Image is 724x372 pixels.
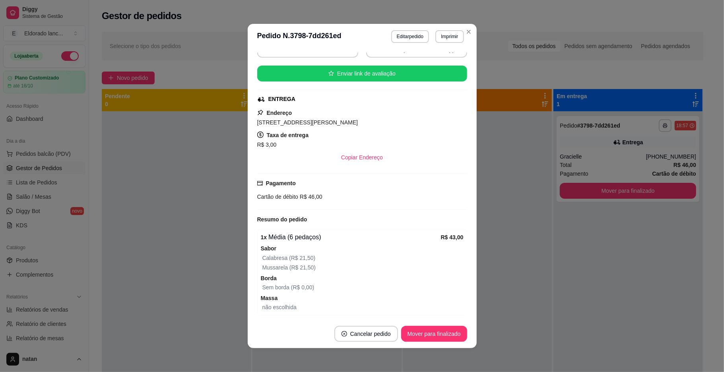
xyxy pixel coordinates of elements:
[289,284,314,291] span: (R$ 0,00)
[257,30,342,43] h3: Pedido N. 3798-7dd261ed
[262,304,297,310] span: não escolhida
[262,255,288,261] span: Calabresa
[268,95,295,103] div: ENTREGA
[257,141,277,148] span: R$ 3,00
[261,232,441,242] div: Média (6 pedaços)
[261,234,267,240] strong: 1 x
[287,255,315,261] span: (R$ 21,50)
[261,275,277,281] strong: Borda
[257,109,264,116] span: pushpin
[257,180,263,186] span: credit-card
[267,110,292,116] strong: Endereço
[261,245,277,252] strong: Sabor
[262,264,288,271] span: Mussarela
[435,30,464,43] button: Imprimir
[257,216,307,223] strong: Resumo do pedido
[257,66,467,81] button: starEnviar link de avaliação
[257,132,264,138] span: dollar
[342,331,347,337] span: close-circle
[257,194,299,200] span: Cartão de débito
[267,132,309,138] strong: Taxa de entrega
[266,180,296,186] strong: Pagamento
[441,234,464,240] strong: R$ 43,00
[391,30,429,43] button: Editarpedido
[298,194,322,200] span: R$ 46,00
[462,25,475,38] button: Close
[334,326,398,342] button: close-circleCancelar pedido
[261,295,278,301] strong: Massa
[257,119,358,126] span: [STREET_ADDRESS][PERSON_NAME]
[262,284,289,291] span: Sem borda
[335,149,389,165] button: Copiar Endereço
[401,326,467,342] button: Mover para finalizado
[288,264,316,271] span: (R$ 21,50)
[328,71,334,76] span: star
